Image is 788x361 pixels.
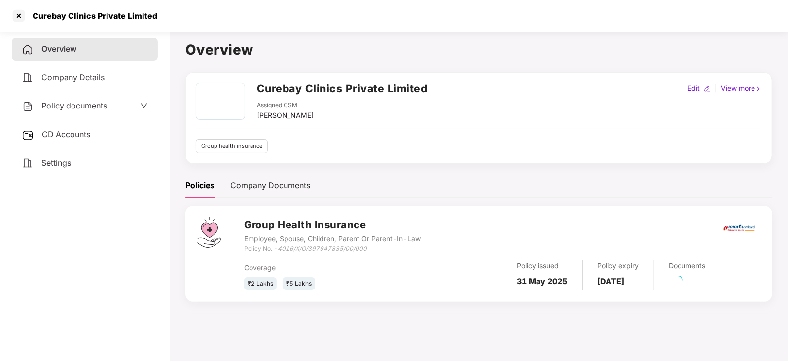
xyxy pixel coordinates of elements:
[719,83,764,94] div: View more
[244,244,421,253] div: Policy No. -
[283,277,315,290] div: ₹5 Lakhs
[244,233,421,244] div: Employee, Spouse, Children, Parent Or Parent-In-Law
[517,276,568,286] b: 31 May 2025
[196,139,268,153] div: Group health insurance
[41,44,76,54] span: Overview
[185,39,772,61] h1: Overview
[42,129,90,139] span: CD Accounts
[41,72,105,82] span: Company Details
[704,85,711,92] img: editIcon
[22,101,34,112] img: svg+xml;base64,PHN2ZyB4bWxucz0iaHR0cDovL3d3dy53My5vcmcvMjAwMC9zdmciIHdpZHRoPSIyNCIgaGVpZ2h0PSIyNC...
[22,157,34,169] img: svg+xml;base64,PHN2ZyB4bWxucz0iaHR0cDovL3d3dy53My5vcmcvMjAwMC9zdmciIHdpZHRoPSIyNCIgaGVpZ2h0PSIyNC...
[230,180,310,192] div: Company Documents
[669,260,706,271] div: Documents
[22,129,34,141] img: svg+xml;base64,PHN2ZyB3aWR0aD0iMjUiIGhlaWdodD0iMjQiIHZpZXdCb3g9IjAgMCAyNSAyNCIgZmlsbD0ibm9uZSIgeG...
[41,158,71,168] span: Settings
[244,217,421,233] h3: Group Health Insurance
[22,72,34,84] img: svg+xml;base64,PHN2ZyB4bWxucz0iaHR0cDovL3d3dy53My5vcmcvMjAwMC9zdmciIHdpZHRoPSIyNCIgaGVpZ2h0PSIyNC...
[197,217,221,248] img: svg+xml;base64,PHN2ZyB4bWxucz0iaHR0cDovL3d3dy53My5vcmcvMjAwMC9zdmciIHdpZHRoPSI0Ny43MTQiIGhlaWdodD...
[41,101,107,110] span: Policy documents
[257,80,428,97] h2: Curebay Clinics Private Limited
[685,83,702,94] div: Edit
[598,260,639,271] div: Policy expiry
[22,44,34,56] img: svg+xml;base64,PHN2ZyB4bWxucz0iaHR0cDovL3d3dy53My5vcmcvMjAwMC9zdmciIHdpZHRoPSIyNCIgaGVpZ2h0PSIyNC...
[598,276,625,286] b: [DATE]
[517,260,568,271] div: Policy issued
[257,110,314,121] div: [PERSON_NAME]
[755,85,762,92] img: rightIcon
[185,180,215,192] div: Policies
[674,276,683,285] span: loading
[713,83,719,94] div: |
[140,102,148,109] span: down
[27,11,157,21] div: Curebay Clinics Private Limited
[721,222,757,234] img: icici.png
[257,101,314,110] div: Assigned CSM
[278,245,367,252] i: 4016/X/O/397947835/00/000
[244,262,416,273] div: Coverage
[244,277,277,290] div: ₹2 Lakhs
